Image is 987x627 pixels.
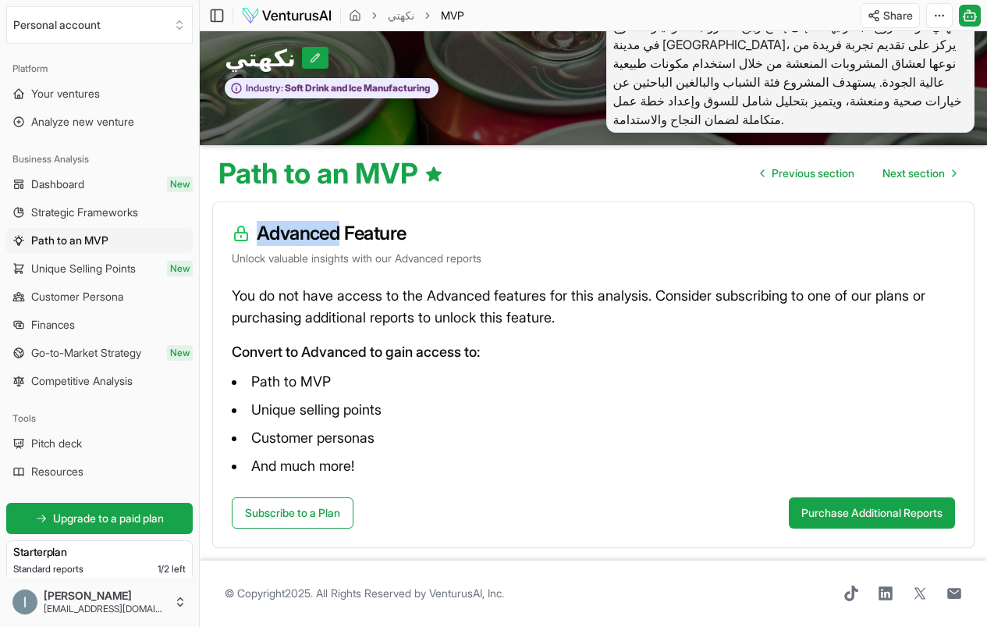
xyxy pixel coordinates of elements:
span: New [167,345,193,361]
a: VenturusAI, Inc [429,586,502,600]
span: [EMAIL_ADDRESS][DOMAIN_NAME] [44,603,168,615]
a: DashboardNew [6,172,193,197]
button: Share [861,3,920,28]
span: Competitive Analysis [31,373,133,389]
span: MVP [441,8,464,23]
li: And much more! [232,454,955,479]
a: Competitive Analysis [6,369,193,394]
button: Purchase Additional Reports [789,497,955,529]
div: Business Analysis [6,147,193,172]
h3: Starter plan [13,544,186,560]
a: Unique Selling PointsNew [6,256,193,281]
span: New [167,261,193,276]
a: Your ventures [6,81,193,106]
span: [PERSON_NAME] [44,589,168,603]
span: Next section [882,166,945,181]
a: Path to an MVP [6,228,193,253]
span: Pitch deck [31,436,82,451]
a: Go-to-Market StrategyNew [6,340,193,365]
li: Path to MVP [232,369,955,394]
span: Path to an MVP [31,233,108,248]
span: نكهتي [225,44,302,72]
span: Soft Drink and Ice Manufacturing [283,82,430,94]
span: Go-to-Market Strategy [31,345,141,361]
img: logo [241,6,332,25]
img: ACg8ocIzinWqFoN21OiHZO6UnZugvRFrnwjyPgGLc3iftkWxaTeG3Q=s96-c [12,590,37,615]
li: Customer personas [232,426,955,451]
a: Customer Persona [6,284,193,309]
span: نكهتي هو مشروع مبتكر يهدف إلى إنتاج وبيع مشروب الموهيتو الطازج في مدينة [GEOGRAPHIC_DATA]، يركز ع... [606,12,975,133]
a: نكهتي [388,8,414,23]
a: Go to previous page [748,158,867,189]
button: Select an organization [6,6,193,44]
span: Analyze new venture [31,114,134,130]
span: © Copyright 2025 . All Rights Reserved by . [225,586,504,601]
span: Customer Persona [31,289,123,305]
div: Platform [6,56,193,81]
nav: breadcrumb [349,8,464,23]
a: Resources [6,459,193,484]
p: You do not have access to the Advanced features for this analysis. Consider subscribing to one of... [232,285,955,329]
span: Unique Selling Points [31,261,136,276]
span: Strategic Frameworks [31,205,138,220]
a: Pitch deck [6,431,193,456]
span: New [167,176,193,192]
a: Strategic Frameworks [6,200,193,225]
span: Resources [31,464,83,479]
span: Finances [31,317,75,333]
span: 1 / 2 left [158,563,186,575]
span: Previous section [772,166,854,181]
div: Tools [6,406,193,431]
span: Standard reports [13,563,83,575]
p: Convert to Advanced to gain access to: [232,341,955,363]
span: Share [883,8,913,23]
span: Upgrade to a paid plan [53,511,164,526]
span: Your ventures [31,86,100,102]
button: Industry:Soft Drink and Ice Manufacturing [225,78,438,99]
p: Unlock valuable insights with our Advanced reports [232,251,955,266]
h1: Path to an MVP [218,158,443,189]
button: [PERSON_NAME][EMAIL_ADDRESS][DOMAIN_NAME] [6,583,193,621]
nav: pagination [748,158,968,189]
a: Go to next page [870,158,968,189]
li: Unique selling points [232,397,955,422]
h3: Advanced Feature [232,221,955,246]
a: Upgrade to a paid plan [6,503,193,534]
a: Finances [6,312,193,337]
a: Subscribe to a Plan [232,497,353,529]
a: Analyze new venture [6,109,193,134]
span: Industry: [246,82,283,94]
span: Dashboard [31,176,84,192]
